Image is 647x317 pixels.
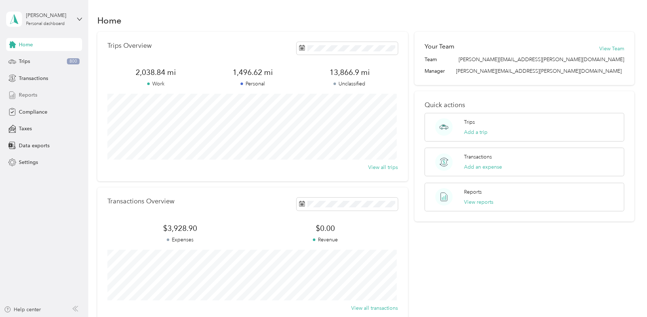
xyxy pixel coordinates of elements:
h1: Home [97,17,122,24]
span: Transactions [19,75,48,82]
p: Trips Overview [107,42,152,50]
button: Help center [4,306,41,313]
iframe: Everlance-gr Chat Button Frame [606,276,647,317]
button: View all trips [368,164,398,171]
span: Taxes [19,125,32,132]
span: 13,866.9 mi [301,67,398,77]
span: 2,038.84 mi [107,67,204,77]
span: 800 [67,58,80,65]
span: $0.00 [253,223,398,233]
p: Revenue [253,236,398,244]
span: Manager [425,67,445,75]
div: Personal dashboard [26,22,65,26]
p: Reports [464,188,482,196]
p: Work [107,80,204,88]
button: Add a trip [464,128,488,136]
p: Transactions Overview [107,198,174,205]
p: Personal [204,80,301,88]
button: Add an expense [464,163,502,171]
p: Quick actions [425,101,625,109]
p: Expenses [107,236,253,244]
span: Data exports [19,142,50,149]
span: Settings [19,158,38,166]
span: Trips [19,58,30,65]
span: Team [425,56,437,63]
span: Reports [19,91,37,99]
span: [PERSON_NAME][EMAIL_ADDRESS][PERSON_NAME][DOMAIN_NAME] [456,68,622,74]
h2: Your Team [425,42,454,51]
button: View all transactions [351,304,398,312]
span: Compliance [19,108,47,116]
button: View Team [599,45,624,52]
p: Transactions [464,153,492,161]
button: View reports [464,198,493,206]
div: [PERSON_NAME] [26,12,71,19]
span: 1,496.62 mi [204,67,301,77]
p: Trips [464,118,475,126]
span: [PERSON_NAME][EMAIL_ADDRESS][PERSON_NAME][DOMAIN_NAME] [459,56,624,63]
span: Home [19,41,33,48]
p: Unclassified [301,80,398,88]
span: $3,928.90 [107,223,253,233]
